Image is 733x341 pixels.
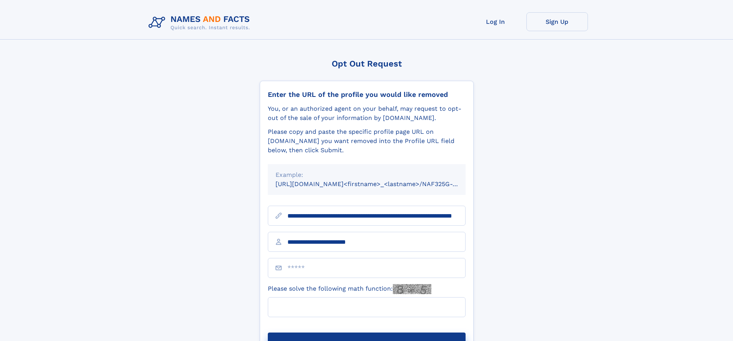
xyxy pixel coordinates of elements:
[260,59,474,68] div: Opt Out Request
[268,127,466,155] div: Please copy and paste the specific profile page URL on [DOMAIN_NAME] you want removed into the Pr...
[268,90,466,99] div: Enter the URL of the profile you would like removed
[268,104,466,123] div: You, or an authorized agent on your behalf, may request to opt-out of the sale of your informatio...
[465,12,526,31] a: Log In
[526,12,588,31] a: Sign Up
[276,180,480,188] small: [URL][DOMAIN_NAME]<firstname>_<lastname>/NAF325G-xxxxxxxx
[268,284,431,294] label: Please solve the following math function:
[145,12,256,33] img: Logo Names and Facts
[276,170,458,180] div: Example:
